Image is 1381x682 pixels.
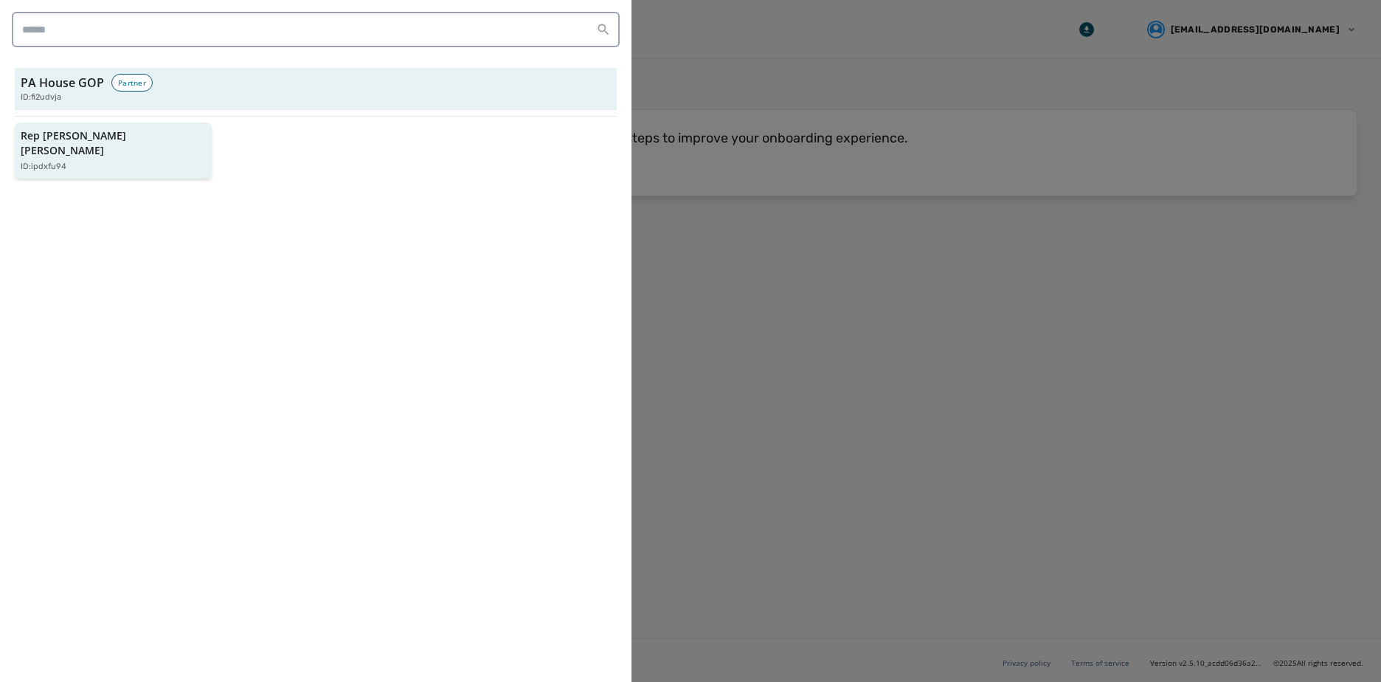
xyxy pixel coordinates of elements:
[15,68,617,110] button: PA House GOPPartnerID:fi2udvja
[21,161,66,173] p: ID: ipdxfu94
[15,123,212,179] button: Rep [PERSON_NAME] [PERSON_NAME]ID:ipdxfu94
[21,128,191,158] p: Rep [PERSON_NAME] [PERSON_NAME]
[21,74,104,92] h3: PA House GOP
[111,74,153,92] div: Partner
[21,92,61,104] span: ID: fi2udvja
